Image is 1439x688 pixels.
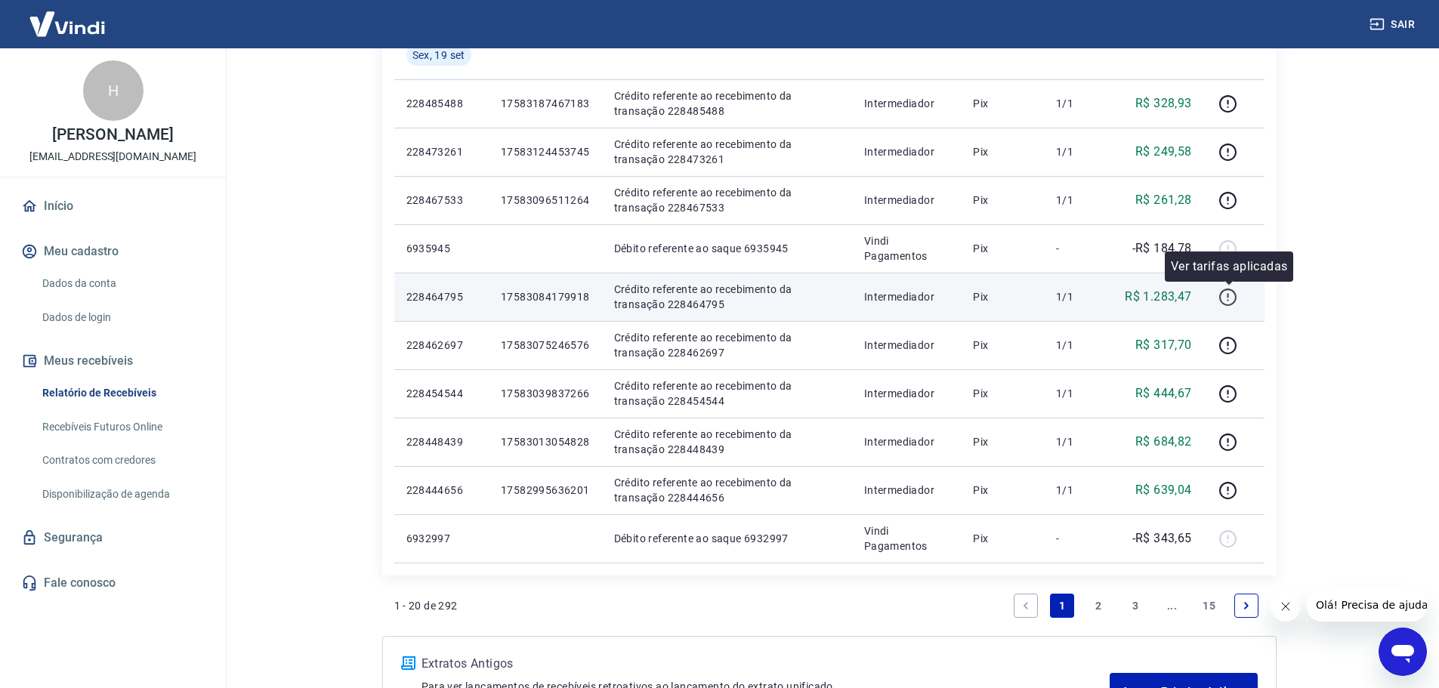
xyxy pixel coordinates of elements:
p: 1 - 20 de 292 [394,598,458,613]
iframe: Mensagem da empresa [1307,588,1427,622]
iframe: Fechar mensagem [1271,591,1301,622]
p: Pix [973,144,1032,159]
p: Crédito referente ao recebimento da transação 228444656 [614,475,840,505]
a: Page 3 [1123,594,1147,618]
p: Pix [973,338,1032,353]
iframe: Botão para abrir a janela de mensagens [1379,628,1427,676]
p: Pix [973,96,1032,111]
a: Page 1 is your current page [1050,594,1074,618]
p: 228464795 [406,289,477,304]
p: Extratos Antigos [422,655,1110,673]
p: 228454544 [406,386,477,401]
p: Débito referente ao saque 6935945 [614,241,840,256]
p: Crédito referente ao recebimento da transação 228485488 [614,88,840,119]
p: 1/1 [1056,289,1101,304]
a: Contratos com credores [36,445,208,476]
p: 17583187467183 [501,96,590,111]
a: Fale conosco [18,566,208,600]
p: Pix [973,531,1032,546]
button: Meus recebíveis [18,344,208,378]
img: Vindi [18,1,116,47]
p: -R$ 184,78 [1132,239,1192,258]
p: - [1056,241,1101,256]
a: Next page [1234,594,1258,618]
span: Sex, 19 set [412,48,465,63]
a: Page 15 [1197,594,1221,618]
p: R$ 328,93 [1135,94,1192,113]
p: 228444656 [406,483,477,498]
button: Meu cadastro [18,235,208,268]
p: Vindi Pagamentos [864,233,950,264]
p: 17583096511264 [501,193,590,208]
p: Intermediador [864,386,950,401]
p: 17583124453745 [501,144,590,159]
p: 1/1 [1056,338,1101,353]
p: 1/1 [1056,483,1101,498]
a: Recebíveis Futuros Online [36,412,208,443]
p: 1/1 [1056,386,1101,401]
p: 17583039837266 [501,386,590,401]
p: 17582995636201 [501,483,590,498]
a: Dados da conta [36,268,208,299]
a: Jump forward [1160,594,1184,618]
p: R$ 1.283,47 [1125,288,1191,306]
p: Vindi Pagamentos [864,523,950,554]
p: 17583075246576 [501,338,590,353]
p: Ver tarifas aplicadas [1171,258,1287,276]
p: Intermediador [864,434,950,449]
p: 1/1 [1056,144,1101,159]
p: Crédito referente ao recebimento da transação 228448439 [614,427,840,457]
p: 228473261 [406,144,477,159]
a: Dados de login [36,302,208,333]
img: ícone [401,656,415,670]
a: Segurança [18,521,208,554]
p: 1/1 [1056,96,1101,111]
p: - [1056,531,1101,546]
a: Disponibilização de agenda [36,479,208,510]
p: Débito referente ao saque 6932997 [614,531,840,546]
p: Crédito referente ao recebimento da transação 228464795 [614,282,840,312]
p: 6935945 [406,241,477,256]
a: Início [18,190,208,223]
p: Pix [973,289,1032,304]
p: 17583013054828 [501,434,590,449]
p: 228448439 [406,434,477,449]
p: Crédito referente ao recebimento da transação 228473261 [614,137,840,167]
span: Olá! Precisa de ajuda? [9,11,127,23]
p: -R$ 343,65 [1132,529,1192,548]
p: 228467533 [406,193,477,208]
p: 6932997 [406,531,477,546]
p: 17583084179918 [501,289,590,304]
p: 1/1 [1056,434,1101,449]
p: 1/1 [1056,193,1101,208]
p: R$ 249,58 [1135,143,1192,161]
p: [PERSON_NAME] [52,127,173,143]
p: R$ 261,28 [1135,191,1192,209]
p: Pix [973,386,1032,401]
p: Intermediador [864,483,950,498]
p: R$ 639,04 [1135,481,1192,499]
p: Intermediador [864,338,950,353]
a: Relatório de Recebíveis [36,378,208,409]
p: Pix [973,483,1032,498]
p: R$ 444,67 [1135,384,1192,403]
p: 228485488 [406,96,477,111]
p: Crédito referente ao recebimento da transação 228462697 [614,330,840,360]
p: Intermediador [864,193,950,208]
p: Intermediador [864,289,950,304]
p: Crédito referente ao recebimento da transação 228467533 [614,185,840,215]
p: Crédito referente ao recebimento da transação 228454544 [614,378,840,409]
p: Intermediador [864,144,950,159]
ul: Pagination [1008,588,1265,624]
p: Pix [973,434,1032,449]
p: Pix [973,193,1032,208]
a: Previous page [1014,594,1038,618]
p: Intermediador [864,96,950,111]
button: Sair [1366,11,1421,39]
p: 228462697 [406,338,477,353]
a: Page 2 [1087,594,1111,618]
p: R$ 317,70 [1135,336,1192,354]
p: R$ 684,82 [1135,433,1192,451]
div: H [83,60,144,121]
p: [EMAIL_ADDRESS][DOMAIN_NAME] [29,149,196,165]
